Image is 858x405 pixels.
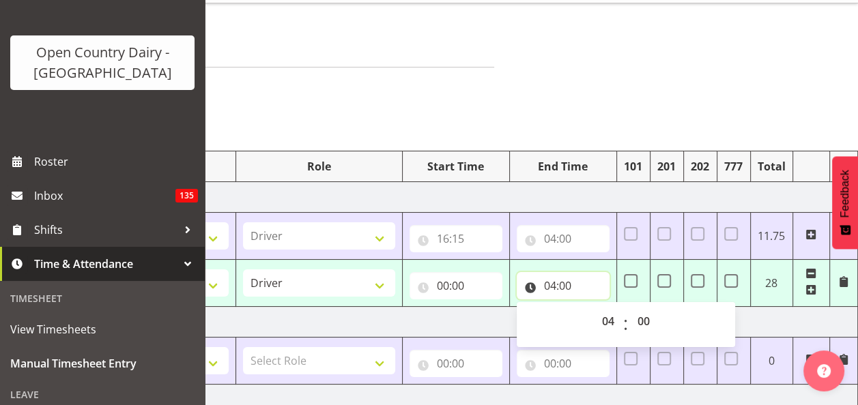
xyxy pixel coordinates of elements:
a: Manual Timesheet Entry [3,346,201,380]
span: Feedback [839,170,851,217]
input: Click to select... [517,272,610,299]
td: 0 [750,337,792,385]
div: 201 [657,158,676,175]
img: help-xxl-2.png [817,364,831,378]
a: View Timesheets [3,312,201,346]
span: 135 [175,189,198,202]
div: Role [243,158,395,175]
div: Start Time [410,158,502,175]
div: Timesheet [3,284,201,312]
span: : [623,307,628,342]
div: Total [758,158,786,175]
div: 101 [624,158,643,175]
span: Roster [34,151,198,172]
div: End Time [517,158,610,175]
span: Inbox [34,185,175,206]
div: 777 [724,158,743,175]
input: Click to select... [410,272,502,299]
td: 11.75 [750,213,792,260]
span: Manual Timesheet Entry [10,353,195,374]
span: Time & Attendance [34,254,177,274]
div: Open Country Dairy - [GEOGRAPHIC_DATA] [24,42,181,83]
span: View Timesheets [10,319,195,340]
button: Feedback - Show survey [832,156,858,249]
span: Shifts [34,220,177,240]
td: 28 [750,260,792,307]
div: 202 [691,158,710,175]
